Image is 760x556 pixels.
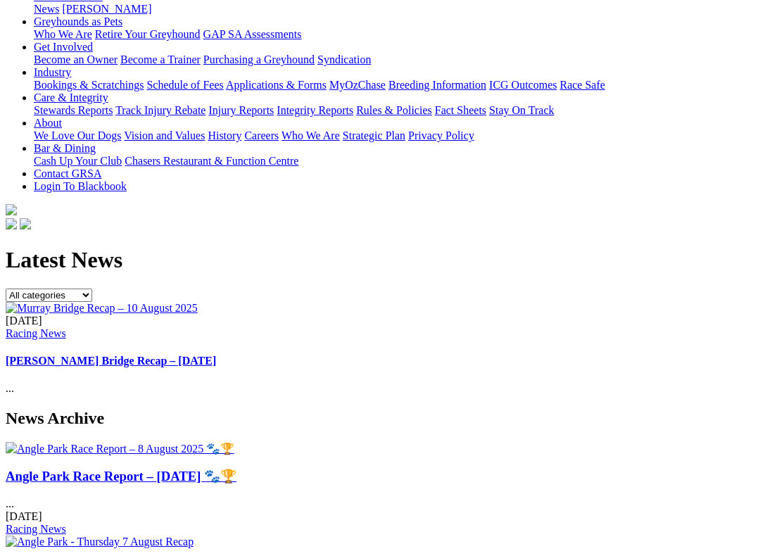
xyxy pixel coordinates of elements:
[208,129,241,141] a: History
[6,355,216,367] a: [PERSON_NAME] Bridge Recap – [DATE]
[6,536,194,548] img: Angle Park - Thursday 7 August Recap
[34,41,93,53] a: Get Involved
[6,469,754,536] div: ...
[62,3,151,15] a: [PERSON_NAME]
[34,104,113,116] a: Stewards Reports
[329,79,386,91] a: MyOzChase
[6,315,42,327] span: [DATE]
[489,104,554,116] a: Stay On Track
[6,218,17,229] img: facebook.svg
[34,79,754,91] div: Industry
[6,204,17,215] img: logo-grsa-white.png
[388,79,486,91] a: Breeding Information
[226,79,327,91] a: Applications & Forms
[6,409,754,428] h2: News Archive
[120,53,201,65] a: Become a Trainer
[34,180,127,192] a: Login To Blackbook
[6,510,42,522] span: [DATE]
[435,104,486,116] a: Fact Sheets
[34,104,754,117] div: Care & Integrity
[356,104,432,116] a: Rules & Policies
[6,523,66,535] a: Racing News
[34,66,71,78] a: Industry
[34,3,754,15] div: News & Media
[34,117,62,129] a: About
[6,247,754,273] h1: Latest News
[6,327,66,339] a: Racing News
[20,218,31,229] img: twitter.svg
[34,53,754,66] div: Get Involved
[208,104,274,116] a: Injury Reports
[343,129,405,141] a: Strategic Plan
[277,104,353,116] a: Integrity Reports
[34,142,96,154] a: Bar & Dining
[124,129,205,141] a: Vision and Values
[489,79,557,91] a: ICG Outcomes
[34,28,92,40] a: Who We Are
[6,442,234,455] img: Angle Park Race Report – 8 August 2025 🐾🏆
[34,91,108,103] a: Care & Integrity
[6,469,236,484] a: Angle Park Race Report – [DATE] 🐾🏆
[34,155,122,167] a: Cash Up Your Club
[203,28,302,40] a: GAP SA Assessments
[34,155,754,168] div: Bar & Dining
[34,168,101,179] a: Contact GRSA
[6,315,754,396] div: ...
[34,28,754,41] div: Greyhounds as Pets
[34,79,144,91] a: Bookings & Scratchings
[34,3,59,15] a: News
[34,129,121,141] a: We Love Our Dogs
[34,129,754,142] div: About
[203,53,315,65] a: Purchasing a Greyhound
[34,53,118,65] a: Become an Owner
[125,155,298,167] a: Chasers Restaurant & Function Centre
[6,302,198,315] img: Murray Bridge Recap – 10 August 2025
[34,15,122,27] a: Greyhounds as Pets
[244,129,279,141] a: Careers
[115,104,205,116] a: Track Injury Rebate
[95,28,201,40] a: Retire Your Greyhound
[317,53,371,65] a: Syndication
[408,129,474,141] a: Privacy Policy
[281,129,340,141] a: Who We Are
[559,79,604,91] a: Race Safe
[146,79,223,91] a: Schedule of Fees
